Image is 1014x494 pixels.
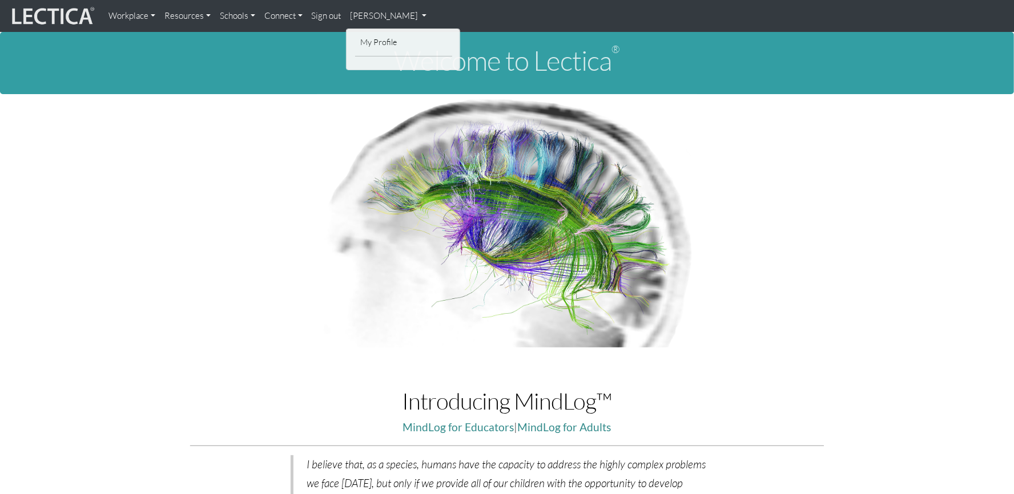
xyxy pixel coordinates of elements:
a: My Profile [358,35,449,50]
sup: ® [612,43,620,55]
h1: Welcome to Lectica [9,46,1005,76]
img: Human Connectome Project Image [317,94,697,347]
a: Schools [215,5,260,27]
h1: Introducing MindLog™ [190,388,824,414]
a: Connect [260,5,307,27]
a: Workplace [104,5,160,27]
a: MindLog for Educators [403,420,514,434]
a: [PERSON_NAME] [346,5,432,27]
p: | [190,418,824,437]
a: Sign out [307,5,346,27]
a: Resources [160,5,215,27]
img: lecticalive [9,5,95,27]
a: MindLog for Adults [518,420,611,434]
